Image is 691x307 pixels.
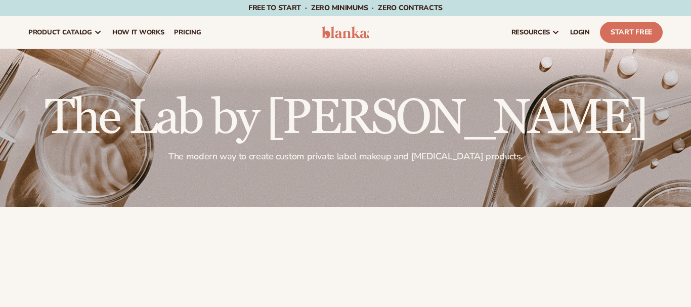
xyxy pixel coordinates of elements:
[107,16,169,49] a: How It Works
[600,22,663,43] a: Start Free
[112,28,164,36] span: How It Works
[28,28,92,36] span: product catalog
[28,151,663,162] p: The modern way to create custom private label makeup and [MEDICAL_DATA] products.
[565,16,595,49] a: LOGIN
[23,16,107,49] a: product catalog
[169,16,206,49] a: pricing
[174,28,201,36] span: pricing
[322,26,369,38] img: logo
[28,94,663,143] h2: The Lab by [PERSON_NAME]
[248,3,443,13] span: Free to start · ZERO minimums · ZERO contracts
[511,28,550,36] span: resources
[506,16,565,49] a: resources
[570,28,590,36] span: LOGIN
